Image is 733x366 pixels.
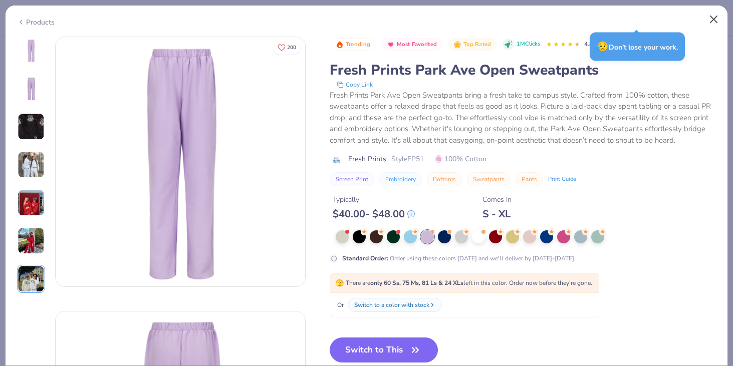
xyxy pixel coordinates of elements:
[333,208,415,220] div: $ 40.00 - $ 48.00
[330,90,716,146] div: Fresh Prints Park Ave Open Sweatpants bring a fresh take to campus style. Crafted from 100% cotto...
[467,172,511,186] button: Sweatpants
[584,40,593,48] span: 4.8
[19,39,43,63] img: Front
[435,154,486,164] span: 100% Cotton
[370,279,463,287] strong: only 60 Ss, 75 Ms, 81 Ls & 24 XLs
[348,298,442,312] button: Switch to a color with stock
[482,194,512,205] div: Comes In
[17,17,55,28] div: Products
[346,42,370,47] span: Trending
[330,172,374,186] button: Screen Print
[334,80,376,90] button: copy to clipboard
[330,337,438,362] button: Switch to This
[354,300,429,309] div: Switch to a color with stock
[427,172,462,186] button: Bottoms
[546,37,580,53] div: 4.8 Stars
[287,45,296,50] span: 200
[330,61,716,80] div: Fresh Prints Park Ave Open Sweatpants
[453,41,461,49] img: Top Rated sort
[590,33,685,61] div: Don’t lose your work.
[333,194,415,205] div: Typically
[397,42,437,47] span: Most Favorited
[448,38,497,51] button: Badge Button
[19,77,43,101] img: Back
[335,279,592,287] span: There are left in this color. Order now before they're gone.
[342,254,576,263] div: Order using these colors [DATE] and we'll deliver by [DATE]-[DATE].
[18,151,45,178] img: User generated content
[391,154,424,164] span: Style FP51
[56,37,305,286] img: Front
[348,154,386,164] span: Fresh Prints
[336,41,344,49] img: Trending sort
[273,40,301,55] button: Like
[704,10,723,29] button: Close
[548,175,576,184] div: Print Guide
[463,42,492,47] span: Top Rated
[18,227,45,254] img: User generated content
[482,208,512,220] div: S - XL
[330,156,343,164] img: brand logo
[379,172,422,186] button: Embroidery
[18,265,45,292] img: User generated content
[387,41,395,49] img: Most Favorited sort
[18,113,45,140] img: User generated content
[382,38,442,51] button: Badge Button
[342,254,388,262] strong: Standard Order :
[597,40,609,53] span: 😥
[517,40,540,49] span: 1M Clicks
[335,300,344,309] span: Or
[18,189,45,216] img: User generated content
[335,278,344,288] span: 🫣
[516,172,543,186] button: Pants
[331,38,376,51] button: Badge Button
